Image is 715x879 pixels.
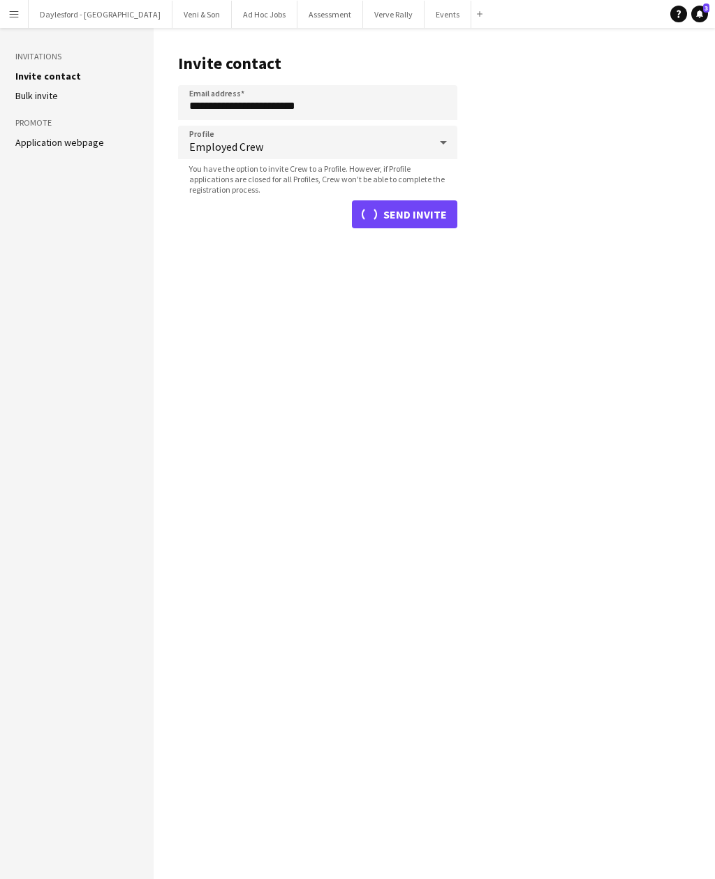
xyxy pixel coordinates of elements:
[425,1,471,28] button: Events
[189,140,429,154] span: Employed Crew
[15,117,138,129] h3: Promote
[15,70,81,82] a: Invite contact
[15,136,104,149] a: Application webpage
[297,1,363,28] button: Assessment
[232,1,297,28] button: Ad Hoc Jobs
[703,3,709,13] span: 3
[29,1,172,28] button: Daylesford - [GEOGRAPHIC_DATA]
[15,50,138,63] h3: Invitations
[363,1,425,28] button: Verve Rally
[178,163,457,195] span: You have the option to invite Crew to a Profile. However, if Profile applications are closed for ...
[172,1,232,28] button: Veni & Son
[15,89,58,102] a: Bulk invite
[352,200,457,228] button: Send invite
[178,53,457,74] h1: Invite contact
[691,6,708,22] a: 3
